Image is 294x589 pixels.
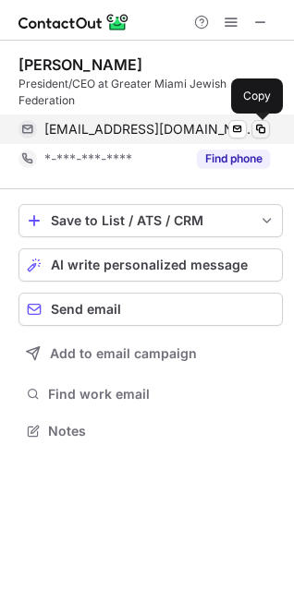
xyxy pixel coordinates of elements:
button: Add to email campaign [18,337,283,370]
div: Save to List / ATS / CRM [51,213,251,228]
button: Notes [18,418,283,444]
span: Send email [51,302,121,317]
span: [EMAIL_ADDRESS][DOMAIN_NAME] [44,121,256,138]
span: Add to email campaign [50,346,197,361]
span: AI write personalized message [51,258,248,272]
span: Find work email [48,386,276,403]
img: ContactOut v5.3.10 [18,11,129,33]
div: President/CEO at Greater Miami Jewish Federation [18,76,283,109]
button: Find work email [18,381,283,407]
button: Send email [18,293,283,326]
button: save-profile-one-click [18,204,283,237]
span: Notes [48,423,276,439]
button: AI write personalized message [18,248,283,282]
div: [PERSON_NAME] [18,55,142,74]
button: Reveal Button [197,150,270,168]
